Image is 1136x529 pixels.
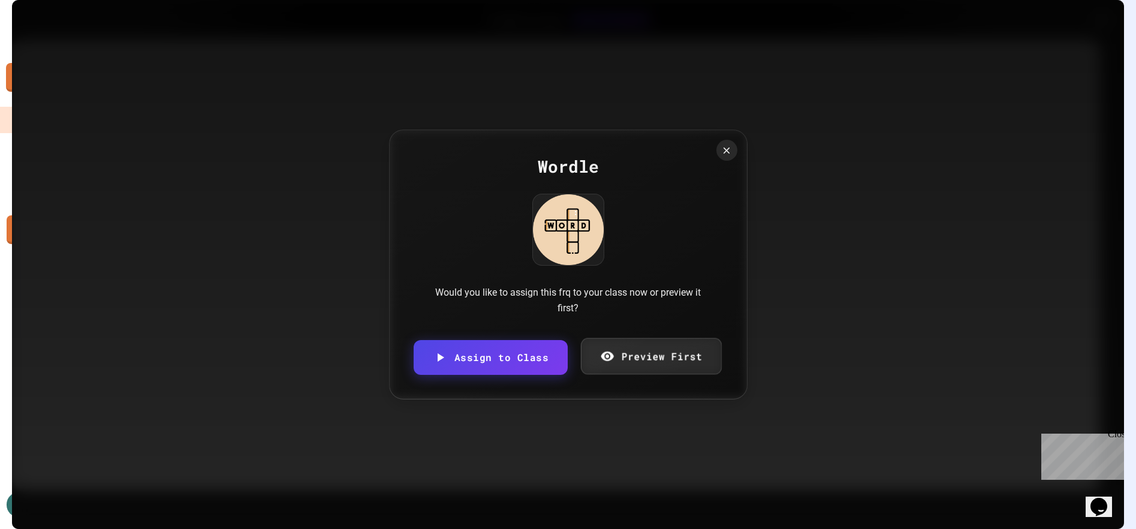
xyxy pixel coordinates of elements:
div: Wordle [414,154,723,179]
div: Chat with us now!Close [5,5,83,76]
div: Would you like to assign this frq to your class now or preview it first? [424,285,712,315]
iframe: chat widget [1036,429,1124,480]
a: Preview First [581,338,722,374]
img: Wordle [533,194,604,265]
a: Assign to Class [414,340,568,375]
iframe: chat widget [1086,481,1124,517]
